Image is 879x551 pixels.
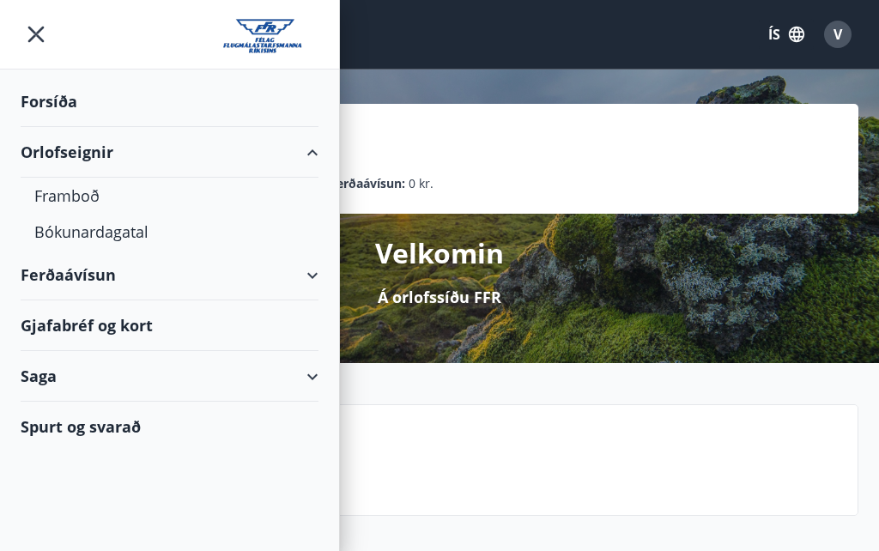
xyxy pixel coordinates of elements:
[409,174,433,193] span: 0 kr.
[759,19,814,50] button: ÍS
[223,19,318,53] img: union_logo
[21,19,52,50] button: menu
[378,286,501,308] p: Á orlofssíðu FFR
[375,234,504,272] p: Velkomin
[147,448,844,477] p: Spurt og svarað
[834,25,842,44] span: V
[34,178,305,214] div: Framboð
[21,300,318,351] div: Gjafabréf og kort
[21,402,318,451] div: Spurt og svarað
[21,351,318,402] div: Saga
[34,214,305,250] div: Bókunardagatal
[21,127,318,178] div: Orlofseignir
[21,76,318,127] div: Forsíða
[21,250,318,300] div: Ferðaávísun
[817,14,858,55] button: V
[330,174,405,193] p: Ferðaávísun :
